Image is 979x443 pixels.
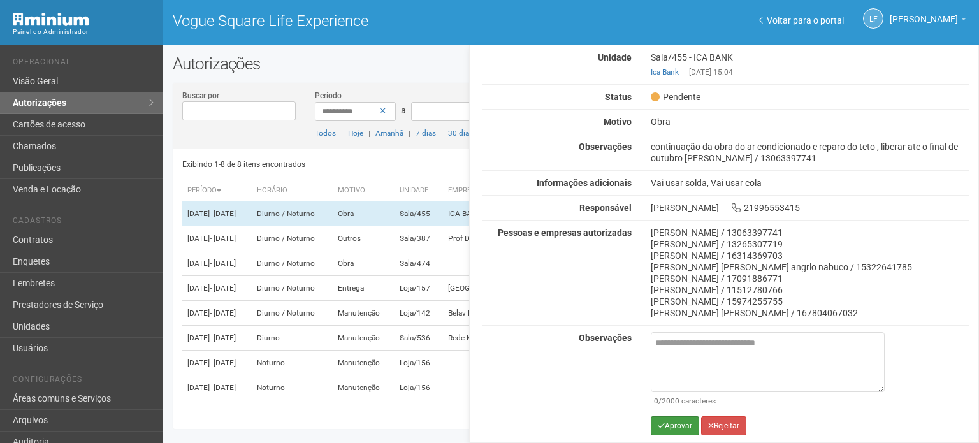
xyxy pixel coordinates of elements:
strong: Informações adicionais [537,178,632,188]
span: - [DATE] [210,309,236,317]
td: Entrega [333,276,395,301]
span: | [409,129,410,138]
td: ICA BANK [443,201,722,226]
td: [DATE] [182,351,252,375]
td: [DATE] [182,276,252,301]
div: [DATE] 15:04 [651,66,969,78]
td: Sala/474 [395,251,443,276]
img: Minium [13,13,89,26]
a: 30 dias [448,129,473,138]
span: Letícia Florim [890,2,958,24]
strong: Status [605,92,632,102]
a: [PERSON_NAME] [890,16,966,26]
td: Sala/536 [395,326,443,351]
div: [PERSON_NAME] / 11512780766 [651,284,969,296]
span: - [DATE] [210,358,236,367]
td: Sala/455 [395,201,443,226]
td: Diurno [252,326,333,351]
td: Manutenção [333,375,395,400]
div: [PERSON_NAME] / 16314369703 [651,250,969,261]
strong: Pessoas e empresas autorizadas [498,228,632,238]
td: Obra [333,251,395,276]
span: - [DATE] [210,234,236,243]
label: Buscar por [182,90,219,101]
td: Manutenção [333,301,395,326]
td: Outros [333,226,395,251]
button: Aprovar [651,416,699,435]
label: Período [315,90,342,101]
td: Belav Rio [443,301,722,326]
td: Sala/387 [395,226,443,251]
a: Todos [315,129,336,138]
span: - [DATE] [210,209,236,218]
th: Empresa [443,180,722,201]
span: Pendente [651,91,700,103]
span: 0 [654,396,658,405]
a: 7 dias [416,129,436,138]
div: continuação da obra do ar condicionado e reparo do teto , liberar ate o final de outubro [PERSON_... [641,141,978,164]
td: Diurno / Noturno [252,301,333,326]
span: a [401,105,406,115]
td: Obra [333,201,395,226]
th: Motivo [333,180,395,201]
div: [PERSON_NAME] / 17091886771 [651,273,969,284]
a: Amanhã [375,129,403,138]
td: [DATE] [182,326,252,351]
h2: Autorizações [173,54,969,73]
td: Manutenção [333,351,395,375]
span: | [684,68,686,76]
td: Diurno / Noturno [252,251,333,276]
span: | [341,129,343,138]
a: Hoje [348,129,363,138]
span: - [DATE] [210,383,236,392]
td: Noturno [252,375,333,400]
div: [PERSON_NAME] [PERSON_NAME] angrlo nabuco / 15322641785 [651,261,969,273]
a: LF [863,8,883,29]
span: - [DATE] [210,259,236,268]
a: Voltar para o portal [759,15,844,25]
span: | [368,129,370,138]
strong: Responsável [579,203,632,213]
div: Exibindo 1-8 de 8 itens encontrados [182,155,567,174]
div: Sala/455 - ICA BANK [641,52,978,78]
th: Unidade [395,180,443,201]
strong: Motivo [604,117,632,127]
td: Rede ML (MAGACHO) [443,326,722,351]
th: Horário [252,180,333,201]
div: /2000 caracteres [654,395,881,407]
strong: Unidade [598,52,632,62]
div: Vai usar solda, Vai usar cola [641,177,978,189]
h1: Vogue Square Life Experience [173,13,562,29]
a: Ica Bank [651,68,679,76]
td: Loja/157 [395,276,443,301]
td: Loja/156 [395,351,443,375]
td: [DATE] [182,251,252,276]
td: [DATE] [182,201,252,226]
li: Configurações [13,375,154,388]
strong: Observações [579,333,632,343]
td: Diurno / Noturno [252,226,333,251]
li: Operacional [13,57,154,71]
td: Manutenção [333,326,395,351]
span: - [DATE] [210,333,236,342]
div: [PERSON_NAME] / 13063397741 [651,227,969,238]
button: Rejeitar [701,416,746,435]
span: | [441,129,443,138]
td: Diurno / Noturno [252,201,333,226]
strong: Observações [579,142,632,152]
span: - [DATE] [210,284,236,293]
div: [PERSON_NAME] / 13265307719 [651,238,969,250]
div: [PERSON_NAME] 21996553415 [641,202,978,214]
td: Diurno / Noturno [252,276,333,301]
li: Cadastros [13,216,154,229]
td: [DATE] [182,226,252,251]
div: [PERSON_NAME] [PERSON_NAME] / 167804067032 [651,307,969,319]
th: Período [182,180,252,201]
td: [DATE] [182,375,252,400]
td: [DATE] [182,301,252,326]
td: Loja/142 [395,301,443,326]
td: Noturno [252,351,333,375]
td: Prof Dr [PERSON_NAME] Vitoria [PERSON_NAME] [PERSON_NAME] [443,226,722,251]
div: [PERSON_NAME] / 15974255755 [651,296,969,307]
td: Loja/156 [395,375,443,400]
